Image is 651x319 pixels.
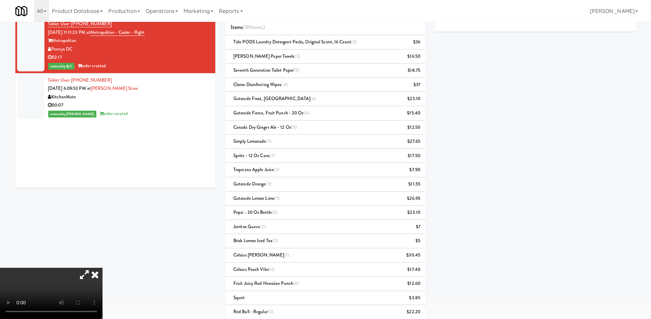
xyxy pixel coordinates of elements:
span: Gatorade Lemon Lime [233,195,280,202]
span: Gatorade Orange [233,181,272,187]
span: (5) [291,124,297,130]
img: Micromart [15,5,27,17]
span: (6) [272,209,277,216]
span: Seventh Generation Toilet Paper [233,67,299,73]
span: [DATE] 11:11:23 PM at [48,29,90,36]
span: Gatorade Fierce, Fruit Punch - 20 oz [233,110,310,116]
div: $23.10 [407,95,420,103]
div: $36 [413,38,420,46]
span: (5) [294,67,299,73]
div: $5 [416,237,420,245]
div: Pennys DC [48,45,210,54]
span: (2) [272,237,278,244]
span: order created [78,63,106,69]
div: $26.95 [407,194,420,203]
span: [DATE] 6:09:53 PM at [48,85,91,92]
span: Brisk Lemon Iced Tea [233,237,278,244]
div: $15.40 [407,109,420,117]
span: (6) [293,280,299,287]
span: · [PHONE_NUMBER] [69,20,112,27]
div: $22.20 [407,308,420,316]
span: Canada Dry Ginger Ale - 12 oz [233,124,297,130]
span: Items [231,23,265,31]
div: $7 [416,223,420,231]
span: Celsius [PERSON_NAME] [233,252,289,258]
div: $23.10 [407,208,420,217]
span: (4) [269,266,275,273]
div: $11.55 [408,180,420,189]
span: (7) [274,195,280,202]
span: (7) [270,152,275,159]
div: $16.50 [407,52,420,61]
span: (7) [266,138,271,144]
span: Jarritos Guava [233,223,266,230]
div: 00:07 [48,101,210,110]
a: Metropolitan - Cooler - Right [90,29,145,36]
span: (3) [351,39,357,45]
span: Tide PODS Laundry Detergent Packs, Original Scent, 16 Count [233,39,357,45]
a: Tablet User· [PHONE_NUMBER] [48,20,112,27]
span: (4) [304,110,310,116]
li: Tablet User· [PHONE_NUMBER][DATE] 11:11:23 PM atMetropolitan - Cooler - RightMetropolitanPennys D... [15,17,215,73]
div: $30.45 [406,251,420,260]
span: Sprite - 12 oz cans [233,152,275,159]
span: reviewed by Bj C [48,63,74,70]
a: [PERSON_NAME] Store [91,85,138,92]
span: Clorox Disinfecting Wipes [233,81,288,88]
div: $3.85 [409,294,420,302]
div: Metropolitan [48,37,210,45]
div: $12.60 [407,279,420,288]
span: order created [99,110,128,117]
span: Squirt [233,294,245,301]
div: 02:17 [48,53,210,62]
span: · [PHONE_NUMBER] [69,77,112,83]
span: [PERSON_NAME] Paper Towels [233,53,300,59]
div: KitchenMate [48,93,210,101]
span: Tropicana Apple Juice [233,166,280,173]
span: Pepsi - 20 oz bottle [233,209,277,216]
div: $18.75 [408,66,420,75]
div: $17.40 [407,265,420,274]
li: Tablet User· [PHONE_NUMBER][DATE] 6:09:53 PM at[PERSON_NAME] StoreKitchenMate00:07reviewed by [PE... [15,73,215,121]
span: (6) [310,95,316,102]
div: $27.65 [407,137,420,146]
div: $17.50 [408,152,420,160]
ng-pluralize: items [251,23,263,31]
div: $37 [413,81,420,89]
span: Simply Lemonade [233,138,272,144]
span: (2) [274,166,280,173]
span: (4) [281,81,287,88]
span: reviewed by [PERSON_NAME] [48,111,96,117]
span: Fruit Juicy Red Hawaiian Punch [233,280,299,287]
div: $7.90 [409,166,420,174]
span: (2) [260,223,266,230]
span: (89 ) [243,23,265,31]
span: (7) [284,252,289,258]
span: (3) [266,181,271,187]
span: Red Bull - Regular [233,308,273,315]
span: Gatorade Frost, [GEOGRAPHIC_DATA] [233,95,316,102]
span: (3) [295,53,300,59]
div: $12.50 [407,123,420,132]
span: (5) [268,308,273,315]
span: Celsius Peach Vibe [233,266,275,273]
a: Tablet User· [PHONE_NUMBER] [48,77,112,83]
